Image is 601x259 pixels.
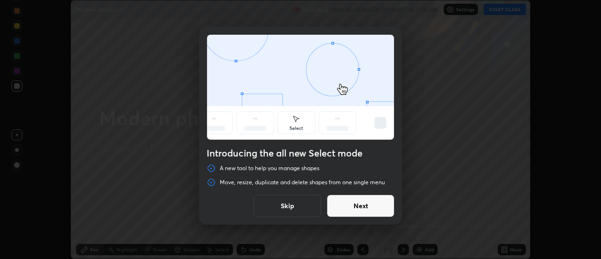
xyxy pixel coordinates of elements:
[220,179,385,186] p: Move, resize, duplicate and delete shapes from one single menu
[207,35,394,141] div: animation
[220,165,319,172] p: A new tool to help you manage shapes
[207,148,394,159] h4: Introducing the all new Select mode
[327,195,394,217] button: Next
[254,195,321,217] button: Skip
